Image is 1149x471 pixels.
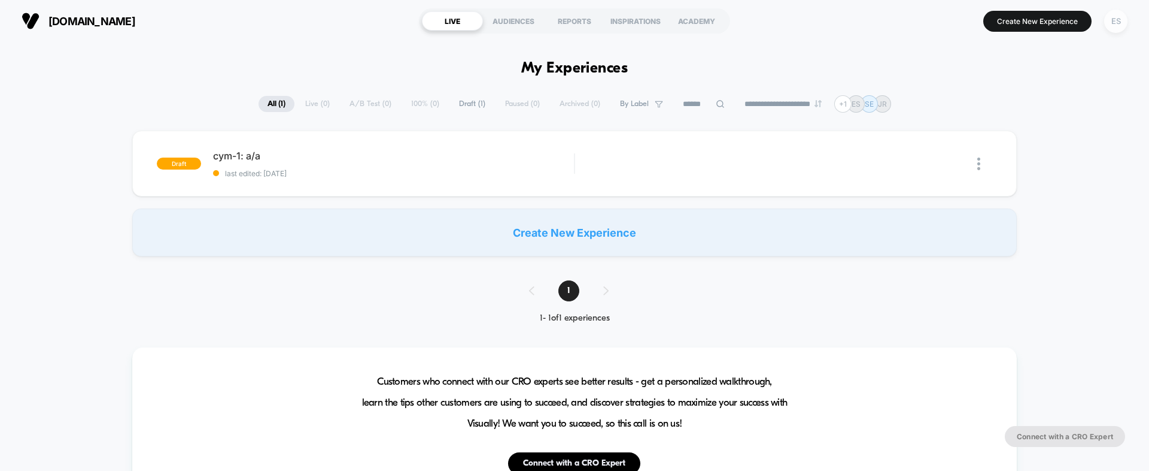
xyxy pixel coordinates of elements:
span: 1 [558,280,579,301]
button: Play, NEW DEMO 2025-VEED.mp4 [6,305,25,324]
button: ES [1101,9,1131,34]
div: LIVE [422,11,483,31]
img: close [977,158,980,170]
button: Connect with a CRO Expert [1005,426,1125,447]
div: Create New Experience [132,209,1017,256]
button: Play, NEW DEMO 2025-VEED.mp4 [279,151,308,180]
div: Duration [445,308,476,321]
span: cym-1: a/a [213,150,574,162]
div: 1 - 1 of 1 experiences [517,313,633,324]
span: Draft ( 1 ) [450,96,494,112]
button: Create New Experience [983,11,1092,32]
p: JR [878,99,887,108]
div: AUDIENCES [483,11,544,31]
input: Volume [500,309,536,321]
p: SE [865,99,874,108]
span: draft [157,158,201,170]
p: ES [852,99,861,108]
span: By Label [620,99,649,108]
input: Seek [9,289,579,300]
div: REPORTS [544,11,605,31]
span: [DOMAIN_NAME] [48,15,135,28]
h1: My Experiences [521,60,628,77]
div: Current time [415,308,443,321]
span: Customers who connect with our CRO experts see better results - get a personalized walkthrough, l... [362,372,788,434]
img: Visually logo [22,12,39,30]
span: All ( 1 ) [259,96,294,112]
div: ES [1104,10,1127,33]
div: ACADEMY [666,11,727,31]
div: INSPIRATIONS [605,11,666,31]
img: end [814,100,822,107]
span: last edited: [DATE] [213,169,574,178]
button: [DOMAIN_NAME] [18,11,139,31]
div: + 1 [834,95,852,113]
